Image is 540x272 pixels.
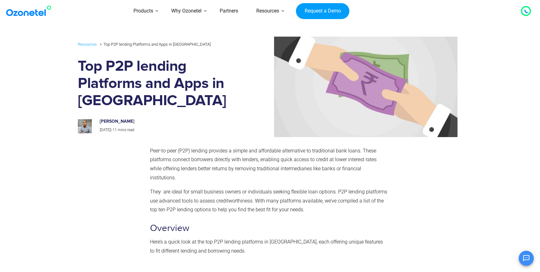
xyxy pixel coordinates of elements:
[150,223,189,234] span: Overview
[243,37,458,137] img: peer-to-peer lending platforms
[150,148,377,181] span: Peer-to-peer (P2P) lending provides a simple and affordable alternative to traditional bank loans...
[78,41,97,48] a: Resources
[100,128,111,132] span: [DATE]
[150,239,383,254] span: Here’s a quick look at the top P2P lending platforms in [GEOGRAPHIC_DATA], each offering unique f...
[78,119,92,133] img: prashanth-kancherla_avatar-200x200.jpeg
[519,251,534,266] button: Open chat
[296,3,349,19] a: Request a Demo
[78,58,238,110] h1: Top P2P lending Platforms and Apps in [GEOGRAPHIC_DATA]
[98,40,211,48] li: Top P2P lending Platforms and Apps in [GEOGRAPHIC_DATA]
[112,128,117,132] span: 11
[118,128,134,132] span: mins read
[150,189,387,213] span: They are ideal for small business owners or individuals seeking flexible loan options. P2P lendin...
[100,119,232,124] h6: [PERSON_NAME]
[100,127,232,134] p: |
